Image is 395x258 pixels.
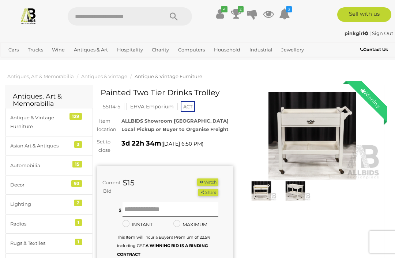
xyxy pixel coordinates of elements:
mark: EHVA Emporium [126,103,178,110]
div: Radios [10,220,71,228]
div: Rugs & Textiles [10,239,71,247]
a: Cars [5,44,22,56]
div: Item location [91,117,116,134]
mark: 55114-5 [99,103,124,110]
a: Trucks [25,44,46,56]
a: Rugs & Textiles 1 [5,234,93,253]
img: Painted Two Tier Drinks Trolley [244,92,381,180]
a: Radios 1 [5,214,93,234]
b: A WINNING BID IS A BINDING CONTRACT [117,243,208,257]
span: | [369,30,371,36]
div: Asian Art & Antiques [10,142,71,150]
a: Industrial [247,44,275,56]
label: INSTANT [123,220,153,229]
button: Share [198,189,218,196]
a: Household [211,44,243,56]
a: Contact Us [360,46,390,54]
div: Automobilia [10,161,71,170]
a: Lighting 2 [5,195,93,214]
a: EHVA Emporium [126,104,178,109]
span: [DATE] 6:50 PM [163,140,202,147]
a: Antiques & Art [71,44,111,56]
a: pinkgirl [345,30,369,36]
div: 93 [71,180,82,187]
li: Watch this item [197,178,218,186]
a: Jewellery [278,44,307,56]
strong: pinkgirl [345,30,368,36]
a: Automobilia 15 [5,156,93,175]
h1: Painted Two Tier Drinks Trolley [101,88,232,97]
a: Antiques & Vintage [81,73,127,79]
a: Asian Art & Antiques 3 [5,136,93,155]
a: 55114-5 [99,104,124,109]
a: [GEOGRAPHIC_DATA] [52,56,110,68]
a: Antique & Vintage Furniture [135,73,202,79]
button: Watch [197,178,218,186]
i: ✔ [221,6,227,12]
div: Lighting [10,200,71,208]
div: Antique & Vintage Furniture [10,113,71,131]
strong: Local Pickup or Buyer to Organise Freight [121,126,229,132]
a: Hospitality [114,44,146,56]
a: Office [5,56,25,68]
a: ✔ [215,7,226,20]
h2: Antiques, Art & Memorabilia [13,93,86,108]
button: Search [155,7,192,26]
div: Current Bid [97,178,117,196]
a: Decor 93 [5,175,93,195]
a: Antiques, Art & Memorabilia [7,73,74,79]
div: 15 [72,161,82,167]
small: This Item will incur a Buyer's Premium of 22.5% including GST. [117,235,210,257]
strong: $15 [123,178,135,187]
a: 2 [231,7,242,20]
div: Set to close [91,138,116,155]
img: Painted Two Tier Drinks Trolley [246,181,276,201]
div: 1 [75,239,82,245]
div: 1 [75,219,82,226]
a: Charity [149,44,172,56]
a: Wine [49,44,68,56]
img: Painted Two Tier Drinks Trolley [280,181,311,201]
a: 3 [279,7,290,20]
i: 3 [286,6,292,12]
div: Decor [10,181,71,189]
div: 3 [74,141,82,148]
span: ( ) [161,141,203,147]
b: Contact Us [360,47,388,52]
a: Sign Out [372,30,393,36]
div: Winning [354,81,387,115]
strong: ALLBIDS Showroom [GEOGRAPHIC_DATA] [121,118,229,124]
a: Computers [175,44,208,56]
a: Sell with us [337,7,392,22]
a: Antique & Vintage Furniture 129 [5,108,93,136]
a: Sports [29,56,49,68]
span: ACT [181,101,195,112]
i: 2 [238,6,244,12]
div: 129 [69,113,82,120]
strong: 3d 22h 34m [121,139,161,147]
img: Allbids.com.au [20,7,37,24]
div: 2 [74,200,82,206]
label: MAXIMUM [173,220,207,229]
